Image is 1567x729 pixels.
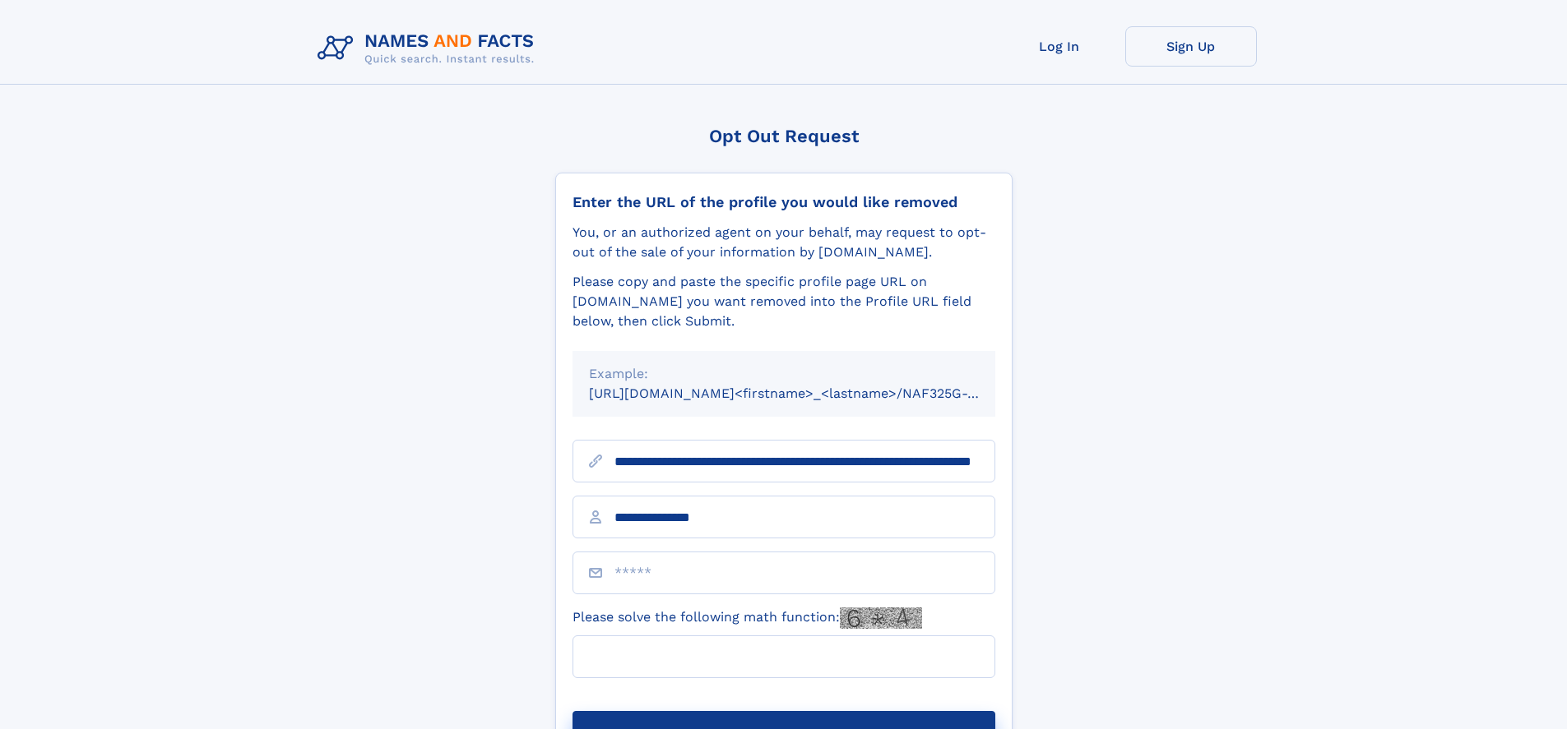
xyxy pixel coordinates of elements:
[994,26,1125,67] a: Log In
[573,223,995,262] div: You, or an authorized agent on your behalf, may request to opt-out of the sale of your informatio...
[311,26,548,71] img: Logo Names and Facts
[573,607,922,629] label: Please solve the following math function:
[573,272,995,331] div: Please copy and paste the specific profile page URL on [DOMAIN_NAME] you want removed into the Pr...
[589,364,979,384] div: Example:
[555,126,1013,146] div: Opt Out Request
[1125,26,1257,67] a: Sign Up
[573,193,995,211] div: Enter the URL of the profile you would like removed
[589,385,1027,401] small: [URL][DOMAIN_NAME]<firstname>_<lastname>/NAF325G-xxxxxxxx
